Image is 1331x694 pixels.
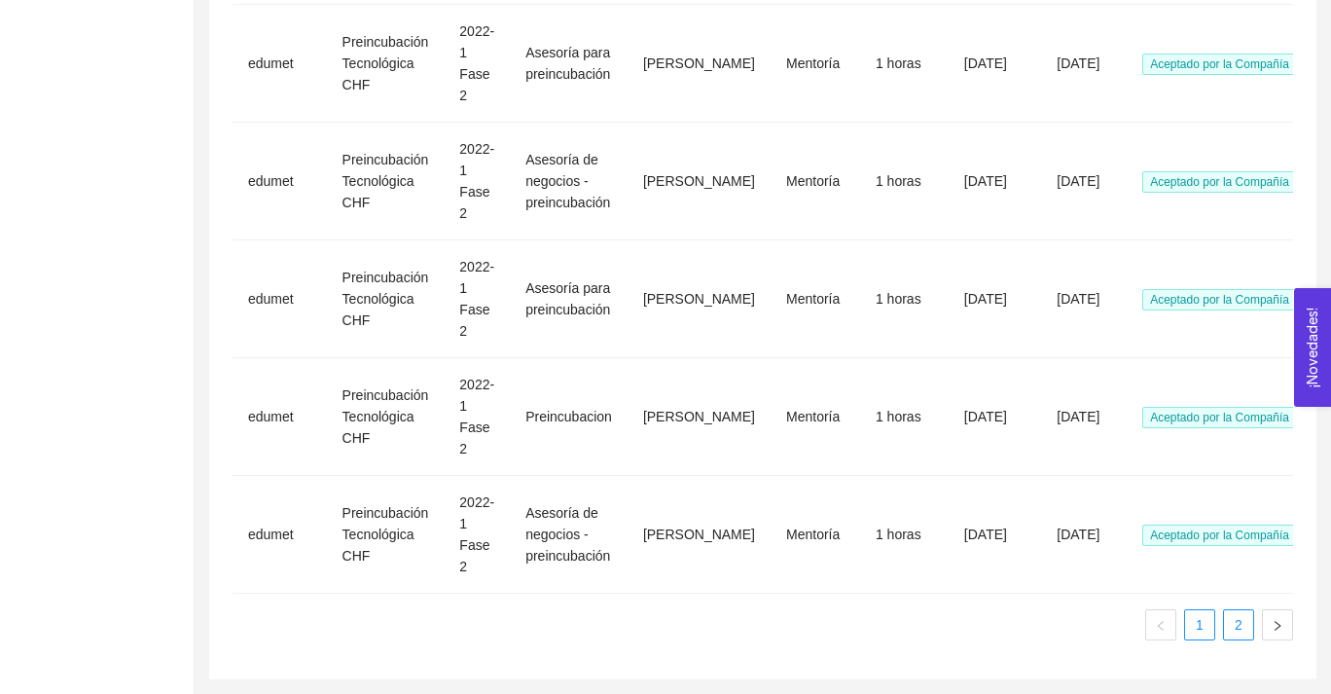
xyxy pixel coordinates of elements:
td: edumet [233,476,327,594]
td: [PERSON_NAME] [628,123,771,240]
td: Asesoría para preincubación [510,5,628,123]
td: edumet [233,358,327,476]
td: edumet [233,5,327,123]
td: edumet [233,240,327,358]
li: 2 [1223,609,1254,640]
li: 1 [1184,609,1215,640]
td: 2022-1 Fase 2 [444,358,510,476]
td: edumet [233,123,327,240]
span: Aceptado por la Compañía [1142,289,1297,310]
td: Preincubación Tecnológica CHF [327,240,445,358]
span: Aceptado por la Compañía [1142,407,1297,428]
td: [DATE] [941,358,1029,476]
td: [PERSON_NAME] [628,476,771,594]
td: [DATE] [1029,5,1127,123]
td: 2022-1 Fase 2 [444,5,510,123]
td: 1 horas [855,476,941,594]
span: left [1155,620,1167,632]
td: [DATE] [941,5,1029,123]
td: [DATE] [1029,358,1127,476]
td: Preincubación Tecnológica CHF [327,123,445,240]
td: [DATE] [1029,123,1127,240]
td: Mentoría [771,240,855,358]
li: Página siguiente [1262,609,1293,640]
td: 1 horas [855,123,941,240]
td: Preincubacion [510,358,628,476]
button: left [1145,609,1176,640]
td: [PERSON_NAME] [628,240,771,358]
td: Mentoría [771,476,855,594]
td: 2022-1 Fase 2 [444,240,510,358]
td: 1 horas [855,358,941,476]
td: [DATE] [1029,476,1127,594]
td: 2022-1 Fase 2 [444,123,510,240]
button: right [1262,609,1293,640]
td: Preincubación Tecnológica CHF [327,476,445,594]
td: 2022-1 Fase 2 [444,476,510,594]
td: [DATE] [941,240,1029,358]
span: Aceptado por la Compañía [1142,54,1297,75]
li: Página anterior [1145,609,1176,640]
span: Aceptado por la Compañía [1142,171,1297,193]
td: [DATE] [941,476,1029,594]
span: right [1272,620,1283,632]
a: 1 [1185,610,1214,639]
a: 2 [1224,610,1253,639]
span: Aceptado por la Compañía [1142,525,1297,546]
td: [PERSON_NAME] [628,358,771,476]
td: Mentoría [771,123,855,240]
td: 1 horas [855,5,941,123]
td: 1 horas [855,240,941,358]
td: [PERSON_NAME] [628,5,771,123]
td: Asesoría de negocios -preincubación [510,476,628,594]
td: Asesoría para preincubación [510,240,628,358]
button: Open Feedback Widget [1294,288,1331,407]
td: Mentoría [771,5,855,123]
td: Mentoría [771,358,855,476]
td: [DATE] [941,123,1029,240]
td: Asesoría de negocios -preincubación [510,123,628,240]
td: [DATE] [1029,240,1127,358]
td: Preincubación Tecnológica CHF [327,358,445,476]
td: Preincubación Tecnológica CHF [327,5,445,123]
